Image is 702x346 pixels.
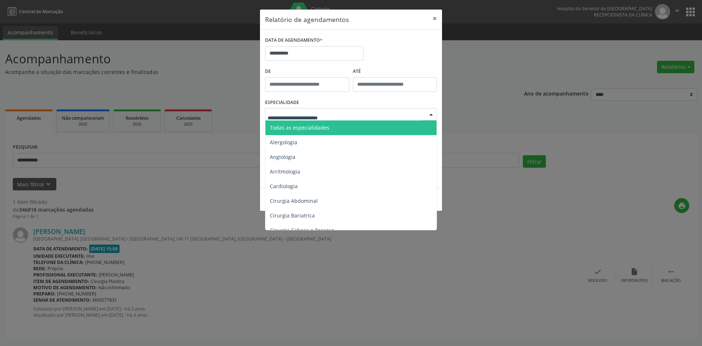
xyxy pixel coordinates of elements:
[270,212,315,219] span: Cirurgia Bariatrica
[270,124,329,131] span: Todas as especialidades
[270,197,318,204] span: Cirurgia Abdominal
[265,66,349,77] label: De
[427,10,442,27] button: Close
[270,227,334,234] span: Cirurgia Cabeça e Pescoço
[265,35,322,46] label: DATA DE AGENDAMENTO
[270,139,297,146] span: Alergologia
[265,97,299,108] label: ESPECIALIDADE
[270,153,295,160] span: Angiologia
[270,168,300,175] span: Arritmologia
[353,66,437,77] label: ATÉ
[270,183,298,190] span: Cardiologia
[265,15,349,24] h5: Relatório de agendamentos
